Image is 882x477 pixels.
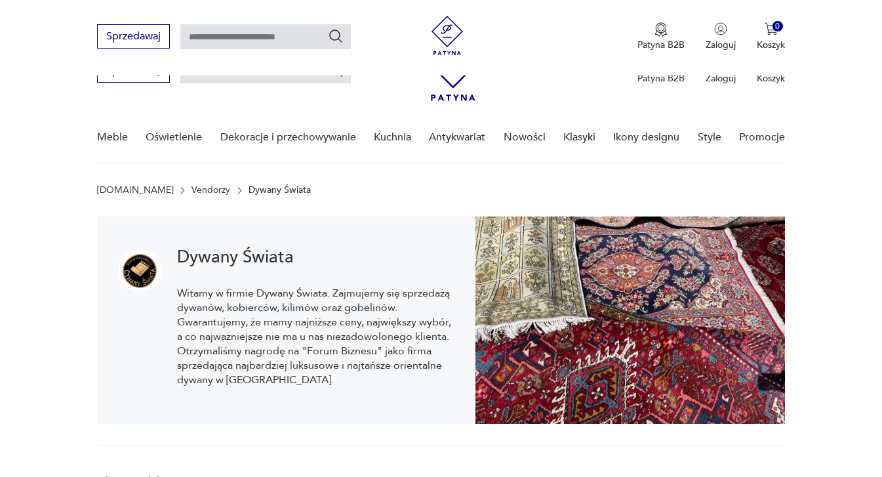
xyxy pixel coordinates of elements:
div: 0 [772,21,784,32]
img: Patyna - sklep z meblami i dekoracjami vintage [428,16,467,55]
button: Sprzedawaj [97,24,170,49]
a: Promocje [739,112,785,163]
a: Kuchnia [374,112,411,163]
button: 0Koszyk [757,22,785,51]
p: Zaloguj [706,39,736,51]
p: Patyna B2B [637,39,685,51]
a: Oświetlenie [146,112,202,163]
p: Koszyk [757,39,785,51]
a: Meble [97,112,128,163]
p: Dywany Świata [249,185,311,196]
a: Sprzedawaj [97,33,170,42]
button: Zaloguj [706,22,736,51]
a: Nowości [504,112,546,163]
img: Dywany Świata [475,217,785,424]
button: Patyna B2B [637,22,685,51]
a: Ikona medaluPatyna B2B [637,22,685,51]
p: Patyna B2B [637,72,685,85]
a: [DOMAIN_NAME] [97,185,174,196]
a: Ikony designu [613,112,679,163]
a: Dekoracje i przechowywanie [220,112,356,163]
img: Ikonka użytkownika [714,22,727,35]
a: Antykwariat [429,112,485,163]
button: Szukaj [328,28,344,44]
a: Sprzedawaj [97,67,170,76]
img: Ikona koszyka [765,22,778,35]
img: Ikona medalu [654,22,668,37]
p: Zaloguj [706,72,736,85]
img: Dywany Świata [118,249,161,293]
p: Witamy w firmie Dywany Świata. Zajmujemy się sprzedażą dywanów, kobierców, kilimów oraz gobelinów... [177,286,454,387]
h1: Dywany Świata [177,249,454,265]
a: Vendorzy [191,185,230,196]
a: Style [698,112,721,163]
p: Koszyk [757,72,785,85]
a: Klasyki [563,112,595,163]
